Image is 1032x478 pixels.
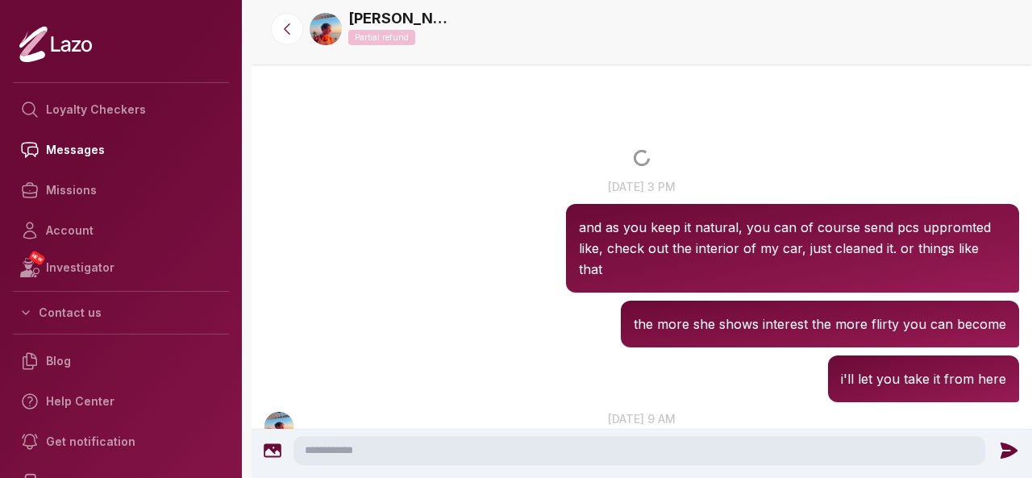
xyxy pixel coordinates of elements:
a: Blog [13,341,229,381]
span: NEW [28,250,46,266]
p: [DATE] 3 pm [252,178,1032,195]
a: Missions [13,170,229,210]
p: and as you keep it natural, you can of course send pcs uppromted like, check out the interior of ... [579,217,1006,280]
a: Help Center [13,381,229,422]
p: [DATE] 9 am [252,410,1032,427]
p: Partial refund [348,30,415,45]
a: Messages [13,130,229,170]
a: Account [13,210,229,251]
a: NEWInvestigator [13,251,229,285]
p: i'll let you take it from here [841,368,1006,389]
a: [PERSON_NAME] [348,7,453,30]
a: Get notification [13,422,229,462]
button: Contact us [13,298,229,327]
img: 9ba0a6e0-1f09-410a-9cee-ff7e8a12c161 [310,13,342,45]
a: Loyalty Checkers [13,89,229,130]
p: the more she shows interest the more flirty you can become [634,314,1006,335]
